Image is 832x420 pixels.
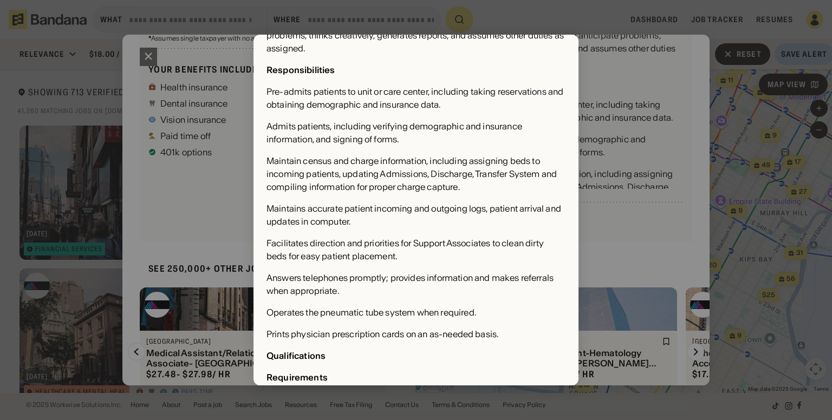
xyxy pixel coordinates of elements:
div: Prints physician prescription cards on an as-needed basis. [266,327,498,340]
div: Operates the pneumatic tube system when required. [266,306,476,319]
div: Maintains accurate patient incoming and outgoing logs, patient arrival and updates in computer. [266,202,565,228]
div: Answers telephones promptly; provides information and makes referrals when appropriate. [266,271,565,297]
div: Responsibilities [266,64,335,75]
div: Requirements [266,372,328,383]
div: Maintain census and charge information, including assigning beds to incoming patients, updating A... [266,154,565,193]
div: Pre-admits patients to unit or care center, including taking reservations and obtaining demograph... [266,85,565,111]
div: Qualifications [266,350,326,361]
div: Admits patients, including verifying demographic and insurance information, and signing of forms. [266,120,565,146]
div: Facilitates direction and priorities for Support Associates to clean dirty beds for easy patient ... [266,237,565,262]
